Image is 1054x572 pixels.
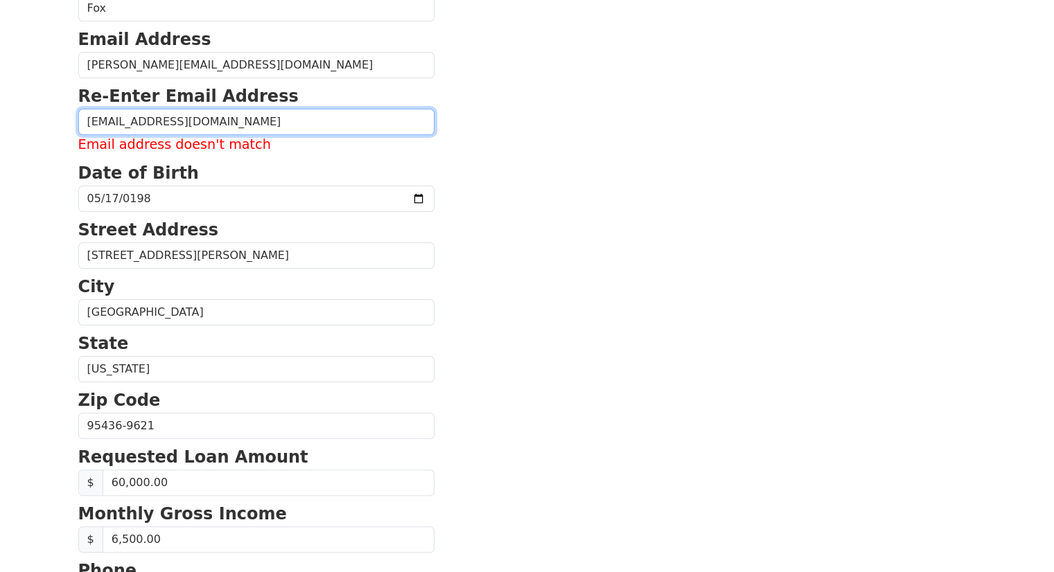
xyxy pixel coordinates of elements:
[78,163,199,183] strong: Date of Birth
[78,470,103,496] span: $
[78,277,115,296] strong: City
[78,220,219,240] strong: Street Address
[78,109,434,135] input: Re-Enter Email Address
[78,87,299,106] strong: Re-Enter Email Address
[78,299,434,325] input: City
[78,334,129,353] strong: State
[78,135,434,155] label: Email address doesn't match
[78,52,434,78] input: Email Address
[78,413,434,439] input: Zip Code
[78,242,434,269] input: Street Address
[78,391,161,410] strong: Zip Code
[78,526,103,553] span: $
[78,501,434,526] p: Monthly Gross Income
[103,470,434,496] input: Requested Loan Amount
[103,526,434,553] input: Monthly Gross Income
[78,447,308,467] strong: Requested Loan Amount
[78,30,211,49] strong: Email Address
